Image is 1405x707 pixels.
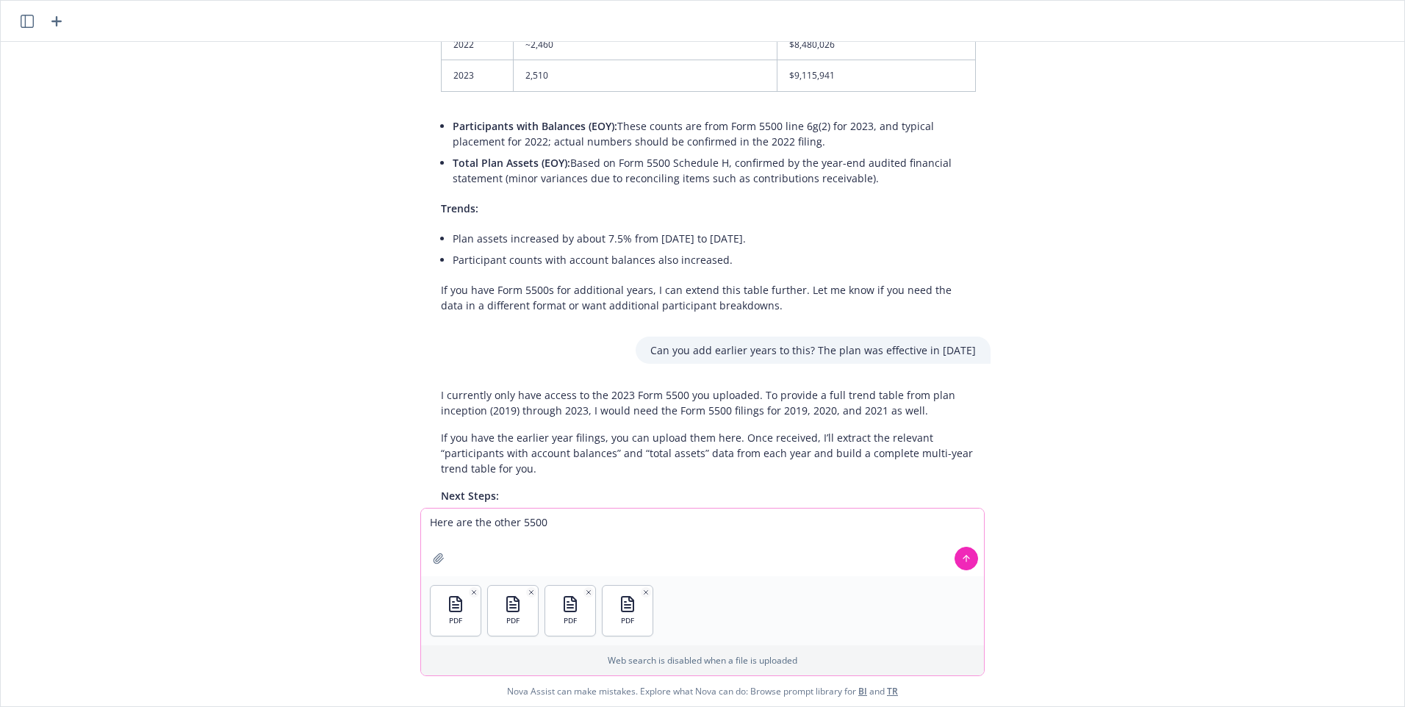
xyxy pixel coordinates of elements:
[441,387,976,418] p: I currently only have access to the 2023 Form 5500 you uploaded. To provide a full trend table fr...
[453,119,617,133] span: Participants with Balances (EOY):
[453,152,976,189] li: Based on Form 5500 Schedule H, confirmed by the year-end audited financial statement (minor varia...
[887,685,898,697] a: TR
[453,249,976,270] li: Participant counts with account balances also increased.
[858,685,867,697] a: BI
[603,586,653,636] button: PDF
[442,29,514,60] td: 2022
[430,654,975,667] p: Web search is disabled when a file is uploaded
[453,228,976,249] li: Plan assets increased by about 7.5% from [DATE] to [DATE].
[513,60,777,91] td: 2,510
[506,616,520,625] span: PDF
[545,586,595,636] button: PDF
[564,616,577,625] span: PDF
[488,586,538,636] button: PDF
[449,616,462,625] span: PDF
[441,282,976,313] p: If you have Form 5500s for additional years, I can extend this table further. Let me know if you ...
[421,509,984,576] textarea: Here are the other 5500
[513,29,777,60] td: ~2,460
[431,586,481,636] button: PDF
[441,430,976,476] p: If you have the earlier year filings, you can upload them here. Once received, I’ll extract the r...
[441,489,499,503] span: Next Steps:
[507,676,898,706] span: Nova Assist can make mistakes. Explore what Nova can do: Browse prompt library for and
[777,60,976,91] td: $9,115,941
[777,29,976,60] td: $8,480,026
[621,616,634,625] span: PDF
[442,60,514,91] td: 2023
[453,115,976,152] li: These counts are from Form 5500 line 6g(2) for 2023, and typical placement for 2022; actual numbe...
[441,201,478,215] span: Trends:
[650,342,976,358] p: Can you add earlier years to this? The plan was effective in [DATE]
[453,156,570,170] span: Total Plan Assets (EOY):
